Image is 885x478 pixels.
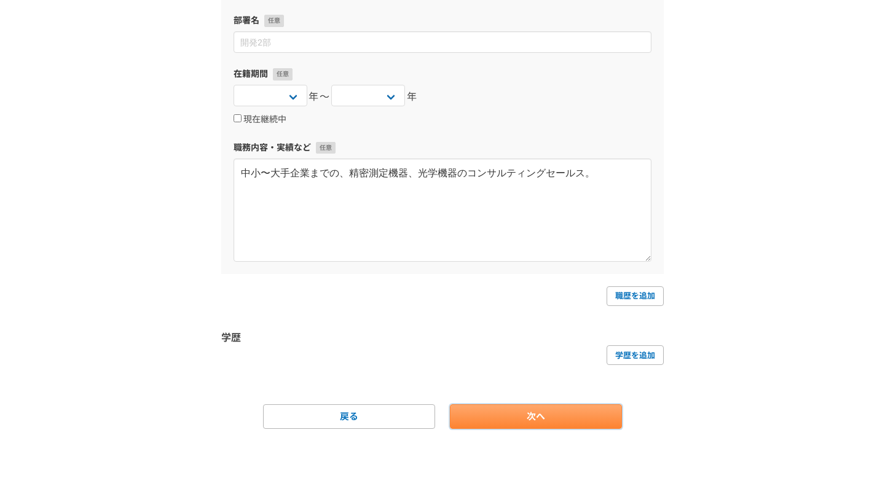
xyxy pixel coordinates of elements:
[263,404,435,429] a: 戻る
[234,68,651,80] label: 在籍期間
[309,90,330,104] span: 年〜
[450,404,622,429] a: 次へ
[234,114,242,122] input: 現在継続中
[234,14,651,27] label: 部署名
[234,141,651,154] label: 職務内容・実績など
[607,286,664,306] a: 職歴を追加
[221,331,664,345] h3: 学歴
[234,114,286,125] label: 現在継続中
[234,31,651,53] input: 開発2部
[607,345,664,365] a: 学歴を追加
[407,90,418,104] span: 年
